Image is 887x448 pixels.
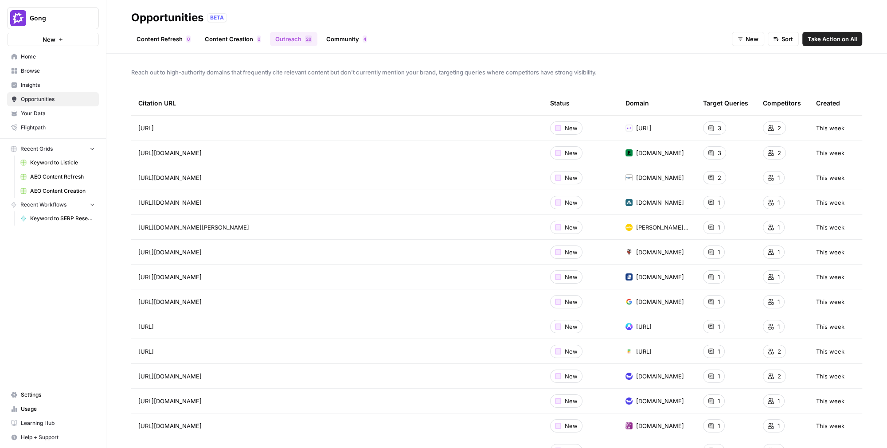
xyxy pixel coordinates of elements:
[625,199,633,206] img: 4zz38asaiexto0i9vir2yo0mu9qu
[7,402,99,416] a: Usage
[778,223,780,232] span: 1
[207,13,227,22] div: BETA
[718,124,721,132] span: 3
[816,397,844,405] span: This week
[636,198,684,207] span: [DOMAIN_NAME]
[778,148,781,157] span: 2
[20,201,66,209] span: Recent Workflows
[718,372,720,381] span: 1
[7,64,99,78] a: Browse
[321,32,372,46] a: Community4
[778,248,780,257] span: 1
[309,35,311,43] span: 8
[138,248,202,257] span: [URL][DOMAIN_NAME]
[778,124,781,132] span: 2
[816,372,844,381] span: This week
[816,347,844,356] span: This week
[625,249,633,256] img: i11zm57pcovtzrjobhz7ktqu7s3q
[138,421,202,430] span: [URL][DOMAIN_NAME]
[636,173,684,182] span: [DOMAIN_NAME]
[138,148,202,157] span: [URL][DOMAIN_NAME]
[636,297,684,306] span: [DOMAIN_NAME]
[625,397,633,405] img: np9uk169pm3y3ely8cs45dp2xfjx
[565,421,578,430] span: New
[21,433,95,441] span: Help + Support
[778,397,780,405] span: 1
[778,297,780,306] span: 1
[636,223,689,232] span: [PERSON_NAME][DOMAIN_NAME]
[808,35,857,43] span: Take Action on All
[718,273,720,281] span: 1
[20,145,53,153] span: Recent Grids
[636,148,684,157] span: [DOMAIN_NAME]
[718,297,720,306] span: 1
[7,198,99,211] button: Recent Workflows
[131,11,203,25] div: Opportunities
[138,273,202,281] span: [URL][DOMAIN_NAME]
[703,91,748,115] div: Target Queries
[565,248,578,257] span: New
[781,35,793,43] span: Sort
[565,372,578,381] span: New
[625,323,633,330] img: dcuc0imcedcvd8rx1333yr3iep8l
[7,33,99,46] button: New
[625,348,633,355] img: 8fznx886d46p6caclyoytbpy0v5d
[625,422,633,429] img: qszfzw2mmt42t94r7wqb22vvlvcj
[16,184,99,198] a: AEO Content Creation
[21,405,95,413] span: Usage
[636,397,684,405] span: [DOMAIN_NAME]
[625,298,633,305] img: yl4xathz0bu0psn9qrewxmnjolkn
[21,391,95,399] span: Settings
[21,67,95,75] span: Browse
[778,347,781,356] span: 2
[625,174,633,181] img: 0xglgf89x97uoukejxsd3io0tfn1
[138,347,154,356] span: [URL]
[186,35,191,43] div: 0
[16,211,99,226] a: Keyword to SERP Research
[21,124,95,132] span: Flightpath
[7,416,99,430] a: Learning Hub
[363,35,367,43] div: 4
[138,372,202,381] span: [URL][DOMAIN_NAME]
[138,198,202,207] span: [URL][DOMAIN_NAME]
[816,421,844,430] span: This week
[816,173,844,182] span: This week
[306,35,309,43] span: 2
[7,106,99,121] a: Your Data
[746,35,758,43] span: New
[21,109,95,117] span: Your Data
[625,125,633,132] img: 4u3t5ag124w64ozvv2ge5jkmdj7i
[763,91,801,115] div: Competitors
[625,273,633,280] img: 5c1vvc5slkkcrghzqv8odreykg6a
[7,388,99,402] a: Settings
[363,35,366,43] span: 4
[138,124,154,132] span: [URL]
[718,248,720,257] span: 1
[16,156,99,170] a: Keyword to Listicle
[625,373,633,380] img: np9uk169pm3y3ely8cs45dp2xfjx
[565,124,578,132] span: New
[138,91,536,115] div: Citation URL
[565,273,578,281] span: New
[270,32,317,46] a: Outreach28
[778,273,780,281] span: 1
[816,124,844,132] span: This week
[30,187,95,195] span: AEO Content Creation
[565,397,578,405] span: New
[778,198,780,207] span: 1
[21,95,95,103] span: Opportunities
[30,159,95,167] span: Keyword to Listicle
[7,142,99,156] button: Recent Grids
[16,170,99,184] a: AEO Content Refresh
[565,173,578,182] span: New
[565,347,578,356] span: New
[138,397,202,405] span: [URL][DOMAIN_NAME]
[778,173,780,182] span: 1
[21,419,95,427] span: Learning Hub
[257,35,261,43] div: 0
[718,173,721,182] span: 2
[636,347,652,356] span: [URL]
[636,248,684,257] span: [DOMAIN_NAME]
[636,421,684,430] span: [DOMAIN_NAME]
[816,322,844,331] span: This week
